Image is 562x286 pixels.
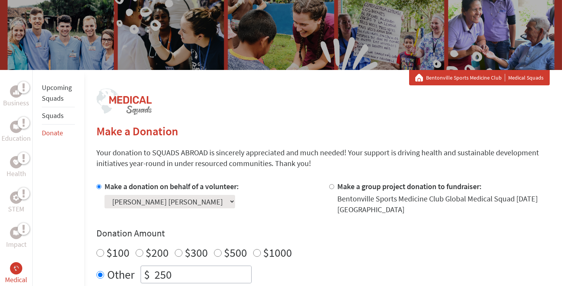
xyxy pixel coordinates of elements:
p: Impact [6,239,27,250]
img: Medical [13,265,19,271]
a: Squads [42,111,64,120]
img: Business [13,88,19,95]
div: Business [10,85,22,98]
input: Enter Amount [153,266,251,283]
label: $300 [185,245,208,260]
img: logo-medical-squads.png [96,88,152,115]
a: MedicalMedical [5,262,27,285]
img: Impact [13,230,19,236]
label: $500 [224,245,247,260]
p: Medical [5,274,27,285]
div: Education [10,121,22,133]
label: Make a group project donation to fundraiser: [337,181,482,191]
label: Make a donation on behalf of a volunteer: [104,181,239,191]
li: Upcoming Squads [42,79,75,107]
label: $1000 [263,245,292,260]
div: Health [10,156,22,168]
h2: Make a Donation [96,124,550,138]
div: Medical Squads [415,74,544,81]
a: HealthHealth [7,156,26,179]
a: Bentonville Sports Medicine Club [426,74,505,81]
li: Squads [42,107,75,125]
div: Bentonville Sports Medicine Club Global Medical Squad [DATE] [GEOGRAPHIC_DATA] [337,193,550,215]
a: Donate [42,128,63,137]
p: STEM [8,204,24,214]
div: Impact [10,227,22,239]
label: $100 [106,245,129,260]
p: Your donation to SQUADS ABROAD is sincerely appreciated and much needed! Your support is driving ... [96,147,550,169]
label: $200 [146,245,169,260]
li: Donate [42,125,75,141]
p: Education [2,133,31,144]
div: Medical [10,262,22,274]
a: BusinessBusiness [3,85,29,108]
label: Other [107,266,134,283]
img: Education [13,124,19,130]
a: EducationEducation [2,121,31,144]
img: STEM [13,195,19,201]
h4: Donation Amount [96,227,550,239]
p: Health [7,168,26,179]
div: $ [141,266,153,283]
img: Health [13,160,19,165]
p: Business [3,98,29,108]
a: Upcoming Squads [42,83,72,103]
a: STEMSTEM [8,191,24,214]
div: STEM [10,191,22,204]
a: ImpactImpact [6,227,27,250]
